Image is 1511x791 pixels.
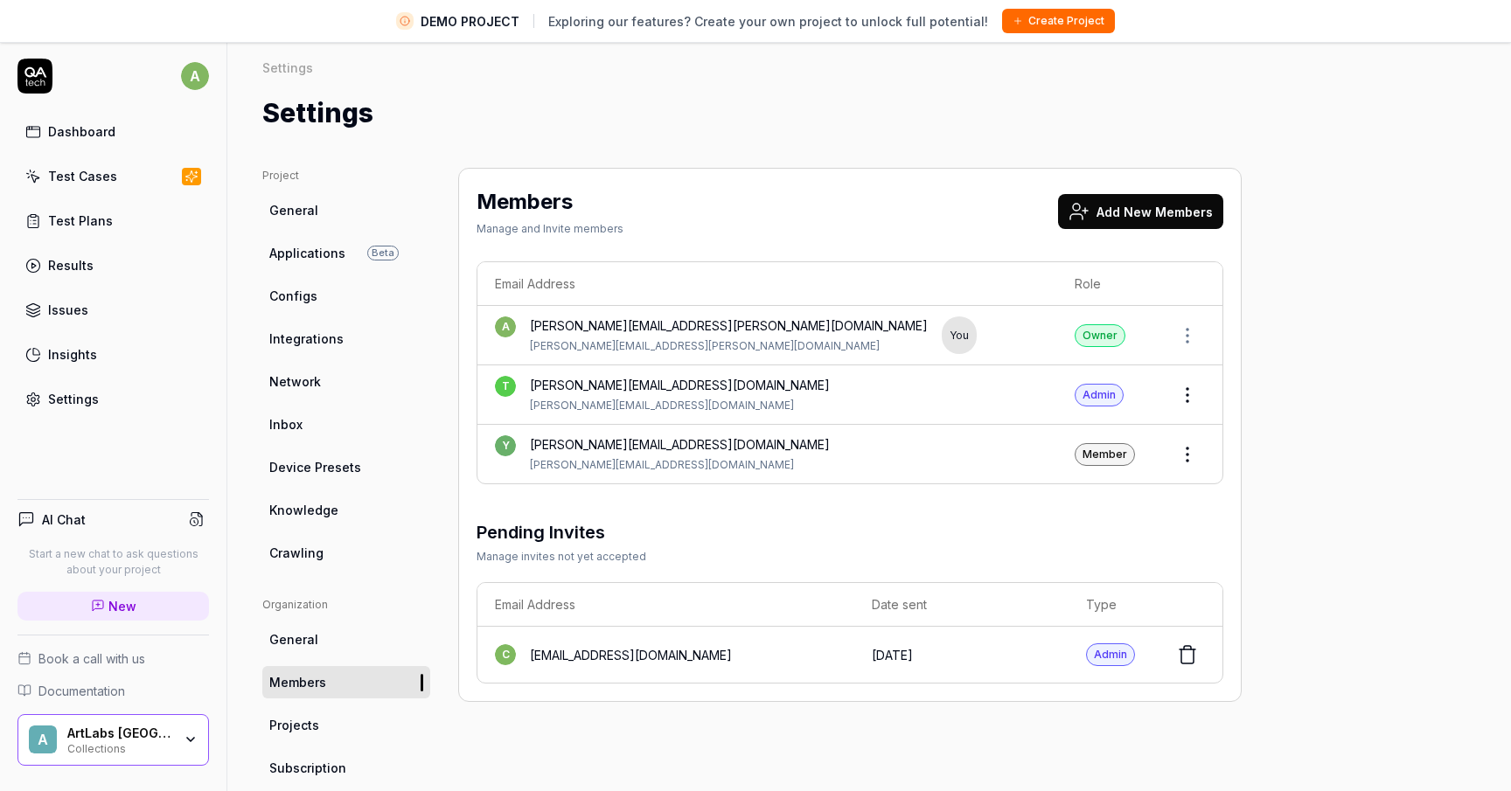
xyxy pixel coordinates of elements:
a: Network [262,365,430,398]
span: Crawling [269,544,324,562]
div: [EMAIL_ADDRESS][DOMAIN_NAME] [530,646,732,664]
div: Settings [48,390,99,408]
span: a [495,316,516,337]
a: Dashboard [17,114,209,149]
a: Insights [17,337,209,371]
span: Knowledge [269,501,338,519]
span: Beta [367,246,399,260]
th: Email Address [477,262,1057,306]
span: A [29,725,57,753]
div: [PERSON_NAME][EMAIL_ADDRESS][DOMAIN_NAME] [530,398,830,413]
div: Issues [48,301,88,319]
th: Email Address [477,583,854,627]
span: Members [269,673,326,691]
div: Dashboard [48,122,115,141]
h1: Settings [262,94,373,133]
a: Device Presets [262,451,430,483]
a: Book a call with us [17,649,209,668]
span: Applications [269,244,345,262]
div: Manage invites not yet accepted [477,549,646,565]
h3: Pending Invites [477,519,646,545]
button: Open members actions menu [1170,378,1205,413]
th: Role [1057,262,1152,306]
a: Configs [262,280,430,312]
a: Settings [17,382,209,416]
a: Test Cases [17,159,209,193]
h2: Members [477,186,573,218]
button: AArtLabs [GEOGRAPHIC_DATA]Collections [17,714,209,767]
a: Integrations [262,323,430,355]
a: Test Plans [17,204,209,238]
a: Inbox [262,408,430,441]
div: Admin [1086,643,1135,666]
a: Crawling [262,537,430,569]
div: [PERSON_NAME][EMAIL_ADDRESS][DOMAIN_NAME] [530,457,830,473]
th: Date sent [854,583,1069,627]
span: c [495,644,516,665]
div: Project [262,168,430,184]
div: [PERSON_NAME][EMAIL_ADDRESS][DOMAIN_NAME] [530,435,830,454]
span: General [269,630,318,649]
span: DEMO PROJECT [421,12,519,31]
h4: AI Chat [42,510,86,529]
div: [PERSON_NAME][EMAIL_ADDRESS][DOMAIN_NAME] [530,376,830,394]
span: Inbox [269,415,303,434]
button: a [181,59,209,94]
div: Organization [262,597,430,613]
a: General [262,194,430,226]
a: ApplicationsBeta [262,237,430,269]
span: General [269,201,318,219]
span: Exploring our features? Create your own project to unlock full potential! [548,12,988,31]
div: Owner [1075,324,1125,347]
div: Test Cases [48,167,117,185]
span: Book a call with us [38,649,145,668]
div: You [942,316,977,354]
button: Add New Members [1058,194,1223,229]
a: Subscription [262,752,430,784]
a: Projects [262,709,430,741]
span: Documentation [38,682,125,700]
button: Create Project [1002,9,1115,33]
span: Configs [269,287,317,305]
p: Start a new chat to ask questions about your project [17,546,209,578]
a: New [17,592,209,621]
span: t [495,376,516,397]
th: Type [1069,583,1152,627]
a: Issues [17,293,209,327]
div: Collections [67,740,172,754]
span: Subscription [269,759,346,777]
a: Results [17,248,209,282]
span: a [181,62,209,90]
a: Documentation [17,682,209,700]
span: Integrations [269,330,344,348]
a: Members [262,666,430,698]
div: Insights [48,345,97,364]
time: [DATE] [872,648,913,663]
div: [PERSON_NAME][EMAIL_ADDRESS][PERSON_NAME][DOMAIN_NAME] [530,316,928,335]
button: Open members actions menu [1170,437,1205,472]
div: Admin [1075,384,1124,406]
div: ArtLabs Europe [67,725,172,741]
div: Manage and Invite members [477,221,623,237]
span: Device Presets [269,458,361,476]
span: y [495,435,516,456]
span: New [108,597,136,615]
a: Knowledge [262,494,430,526]
button: Open members actions menu [1170,318,1205,353]
div: Member [1075,443,1135,466]
a: General [262,623,430,656]
div: Results [48,256,94,274]
div: Test Plans [48,212,113,230]
div: Settings [262,59,313,76]
div: [PERSON_NAME][EMAIL_ADDRESS][PERSON_NAME][DOMAIN_NAME] [530,338,928,354]
span: Network [269,372,321,391]
span: Projects [269,716,319,734]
